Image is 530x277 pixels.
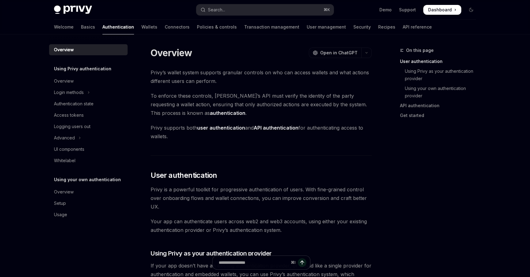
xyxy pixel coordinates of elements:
a: Setup [49,198,128,209]
span: On this page [406,47,434,54]
h5: Using your own authentication [54,176,121,183]
span: Using Privy as your authentication provider [151,249,272,258]
strong: user authentication [197,125,245,131]
span: ⌘ K [324,7,330,12]
div: UI components [54,146,84,153]
a: Using your own authentication provider [400,84,481,101]
a: Demo [379,7,392,13]
a: Connectors [165,20,190,34]
div: Advanced [54,134,75,142]
a: Policies & controls [197,20,237,34]
a: Authentication [102,20,134,34]
a: Overview [49,76,128,87]
div: Overview [54,77,74,85]
a: Basics [81,20,95,34]
span: Privy’s wallet system supports granular controls on who can access wallets and what actions diffe... [151,68,372,85]
a: Security [353,20,371,34]
div: Usage [54,211,67,218]
button: Open in ChatGPT [309,48,361,58]
a: Transaction management [244,20,299,34]
div: Overview [54,46,74,53]
a: API authentication [400,101,481,111]
div: Access tokens [54,111,84,119]
a: Whitelabel [49,155,128,166]
button: Open search [196,4,334,15]
button: Toggle Advanced section [49,132,128,143]
a: Wallets [141,20,157,34]
div: Authentication state [54,100,94,107]
a: Overview [49,186,128,197]
button: Toggle Login methods section [49,87,128,98]
button: Send message [298,258,306,267]
a: Overview [49,44,128,55]
span: Open in ChatGPT [320,50,358,56]
h5: Using Privy authentication [54,65,111,72]
span: User authentication [151,170,217,180]
span: Privy is a powerful toolkit for progressive authentication of users. With fine-grained control ov... [151,185,372,211]
span: Your app can authenticate users across web2 and web3 accounts, using either your existing authent... [151,217,372,234]
a: Authentication state [49,98,128,109]
a: Recipes [378,20,395,34]
a: Dashboard [423,5,461,15]
a: API reference [403,20,432,34]
a: Support [399,7,416,13]
a: Access tokens [49,110,128,121]
a: Welcome [54,20,74,34]
img: dark logo [54,6,92,14]
h1: Overview [151,47,192,58]
button: Toggle dark mode [466,5,476,15]
div: Setup [54,200,66,207]
div: Whitelabel [54,157,75,164]
a: Get started [400,111,481,120]
span: Privy supports both and for authenticating access to wallets. [151,123,372,141]
a: Usage [49,209,128,220]
span: To enforce these controls, [PERSON_NAME]’s API must verify the identity of the party requesting a... [151,92,372,117]
div: Search... [208,6,225,14]
a: UI components [49,144,128,155]
div: Login methods [54,89,84,96]
input: Ask a question... [219,256,288,269]
span: Dashboard [428,7,452,13]
div: Overview [54,188,74,196]
div: Logging users out [54,123,90,130]
a: Logging users out [49,121,128,132]
strong: authentication [210,110,245,116]
a: Using Privy as your authentication provider [400,66,481,84]
strong: API authentication [254,125,298,131]
a: User management [307,20,346,34]
a: User authentication [400,57,481,66]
